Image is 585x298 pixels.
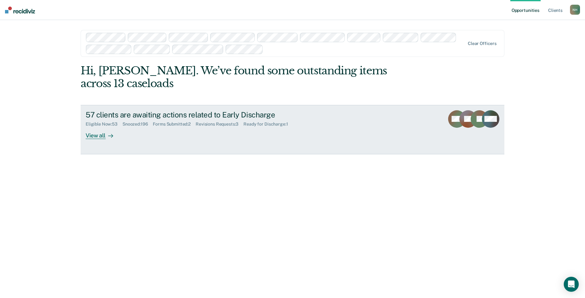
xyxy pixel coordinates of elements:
div: Open Intercom Messenger [564,277,579,292]
div: N H [570,5,580,15]
div: Eligible Now : 53 [86,122,122,127]
div: View all [86,127,121,139]
div: Revisions Requests : 3 [196,122,243,127]
div: Clear officers [468,41,497,46]
div: Ready for Discharge : 1 [243,122,293,127]
button: NH [570,5,580,15]
img: Recidiviz [5,7,35,13]
div: Snoozed : 196 [122,122,153,127]
div: 57 clients are awaiting actions related to Early Discharge [86,110,305,119]
div: Forms Submitted : 2 [153,122,196,127]
a: 57 clients are awaiting actions related to Early DischargeEligible Now:53Snoozed:196Forms Submitt... [81,105,504,154]
div: Hi, [PERSON_NAME]. We’ve found some outstanding items across 13 caseloads [81,64,420,90]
